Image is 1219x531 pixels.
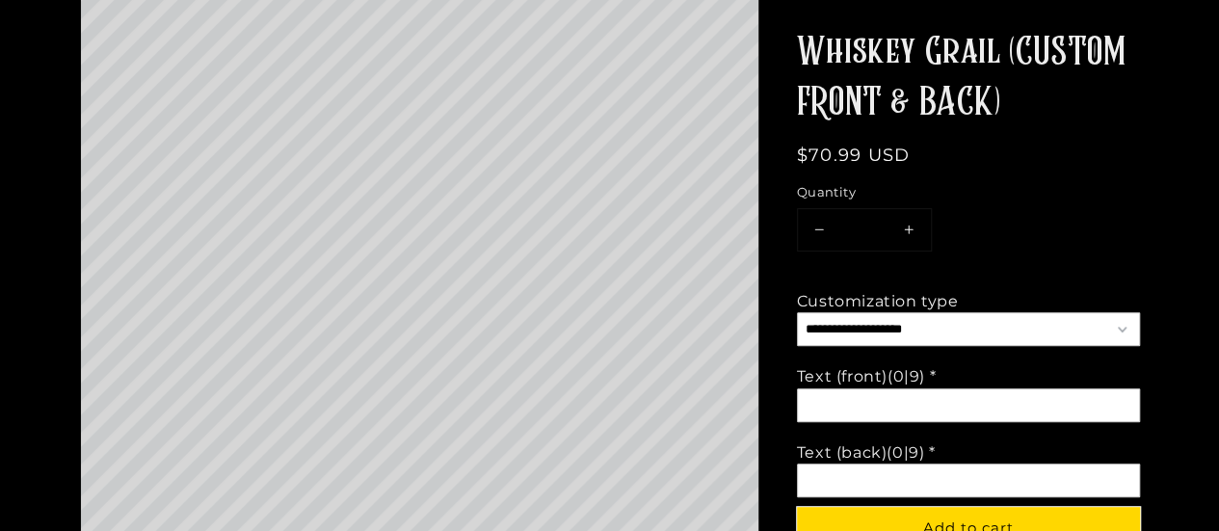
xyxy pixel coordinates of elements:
[797,367,936,388] div: Text (front)
[888,368,925,386] span: (0|9)
[797,442,936,464] div: Text (back)
[797,292,959,313] div: Customization type
[797,29,1140,129] h1: Whiskey Grail (CUSTOM FRONT & BACK)
[887,443,924,462] span: (0|9)
[797,146,911,167] span: $70.99 USD
[797,184,1140,203] label: Quantity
